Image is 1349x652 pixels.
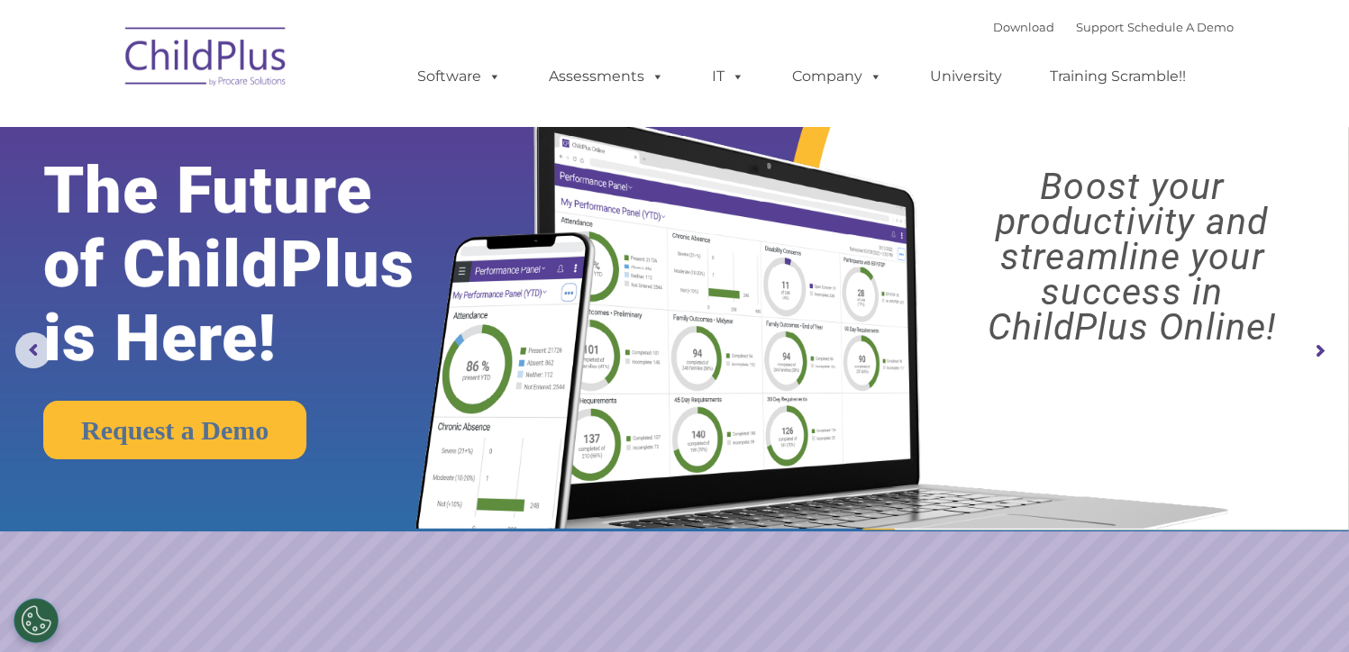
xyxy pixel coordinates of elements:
[251,119,305,132] span: Last name
[774,59,900,95] a: Company
[1032,59,1204,95] a: Training Scramble!!
[912,59,1020,95] a: University
[993,20,1054,34] a: Download
[1127,20,1234,34] a: Schedule A Demo
[43,401,306,459] a: Request a Demo
[43,154,474,376] rs-layer: The Future of ChildPlus is Here!
[694,59,762,95] a: IT
[932,169,1332,345] rs-layer: Boost your productivity and streamline your success in ChildPlus Online!
[14,598,59,643] button: Cookies Settings
[1076,20,1124,34] a: Support
[116,14,296,104] img: ChildPlus by Procare Solutions
[251,193,327,206] span: Phone number
[993,20,1234,34] font: |
[531,59,682,95] a: Assessments
[399,59,519,95] a: Software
